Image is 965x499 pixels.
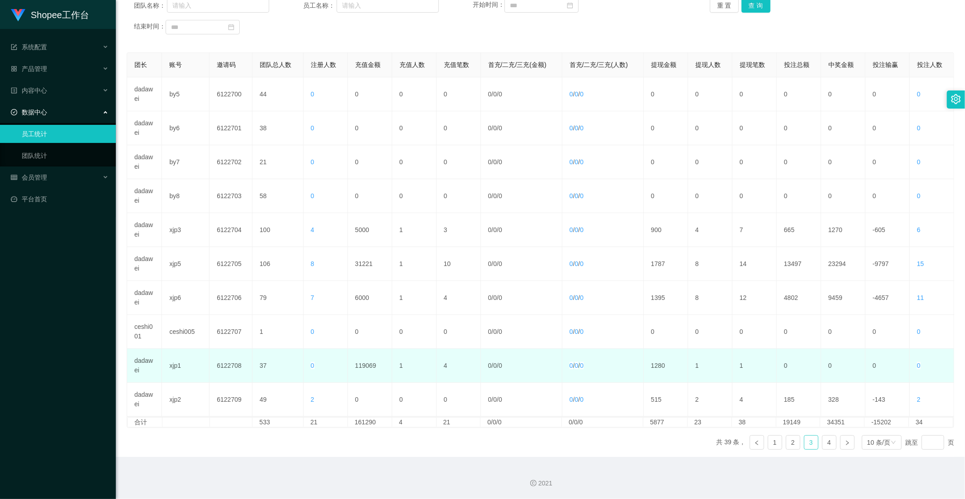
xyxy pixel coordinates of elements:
[311,90,314,98] span: 0
[499,90,502,98] span: 0
[821,315,865,349] td: 0
[311,124,314,132] span: 0
[304,418,348,427] td: 21
[575,328,578,335] span: 0
[209,213,252,247] td: 6122704
[917,158,921,166] span: 0
[127,281,162,315] td: dadawei
[481,315,562,349] td: / /
[252,315,304,349] td: 1
[865,111,910,145] td: 0
[580,158,584,166] span: 0
[644,145,688,179] td: 0
[162,179,209,213] td: by8
[821,349,865,383] td: 0
[437,418,481,427] td: 21
[22,147,109,165] a: 团队统计
[355,61,380,68] span: 充值金额
[570,362,573,369] span: 0
[493,362,497,369] span: 0
[562,145,644,179] td: / /
[209,349,252,383] td: 6122708
[392,179,437,213] td: 0
[562,281,644,315] td: / /
[162,281,209,315] td: xjp6
[891,440,896,446] i: 图标: down
[784,61,809,68] span: 投注总额
[777,179,821,213] td: 0
[821,383,865,417] td: 328
[348,383,392,417] td: 0
[209,247,252,281] td: 6122705
[493,226,497,233] span: 0
[493,396,497,403] span: 0
[348,213,392,247] td: 5000
[786,435,800,450] li: 2
[127,247,162,281] td: dadawei
[311,158,314,166] span: 0
[480,418,562,427] td: 0/0/0
[865,179,910,213] td: 0
[481,213,562,247] td: / /
[580,226,584,233] span: 0
[11,87,47,94] span: 内容中心
[570,124,573,132] span: 0
[580,294,584,301] span: 0
[437,213,481,247] td: 3
[562,383,644,417] td: / /
[917,226,921,233] span: 6
[567,2,573,9] i: 图标: calendar
[127,349,162,383] td: dadawei
[845,440,850,446] i: 图标: right
[134,1,167,10] span: 团队名称：
[493,192,497,200] span: 0
[392,111,437,145] td: 0
[392,349,437,383] td: 1
[11,87,17,94] i: 图标: profile
[688,179,732,213] td: 0
[688,77,732,111] td: 0
[127,213,162,247] td: dadawei
[644,315,688,349] td: 0
[134,23,166,30] span: 结束时间：
[392,418,437,427] td: 4
[821,77,865,111] td: 0
[11,109,47,116] span: 数据中心
[252,213,304,247] td: 100
[228,24,234,30] i: 图标: calendar
[688,247,732,281] td: 8
[777,315,821,349] td: 0
[499,192,502,200] span: 0
[488,192,492,200] span: 0
[562,247,644,281] td: / /
[562,77,644,111] td: / /
[252,349,304,383] td: 37
[209,383,252,417] td: 6122709
[437,145,481,179] td: 0
[437,383,481,417] td: 0
[580,124,584,132] span: 0
[127,179,162,213] td: dadawei
[481,281,562,315] td: / /
[311,226,314,233] span: 4
[437,77,481,111] td: 0
[488,396,492,403] span: 0
[493,90,497,98] span: 0
[580,260,584,267] span: 0
[643,418,688,427] td: 5877
[488,294,492,301] span: 0
[865,247,910,281] td: -9797
[392,383,437,417] td: 0
[493,124,497,132] span: 0
[865,383,910,417] td: -143
[822,436,836,449] a: 4
[804,435,818,450] li: 3
[162,77,209,111] td: by5
[644,111,688,145] td: 0
[732,349,777,383] td: 1
[754,440,760,446] i: 图标: left
[127,383,162,417] td: dadawei
[209,281,252,315] td: 6122706
[311,294,314,301] span: 7
[11,43,47,51] span: 系统配置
